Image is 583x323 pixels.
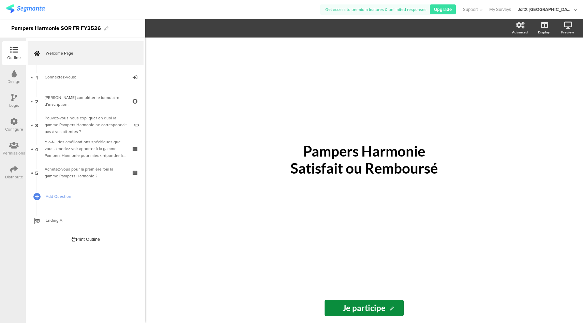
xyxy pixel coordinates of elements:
span: 2 [35,97,38,105]
span: Add Question [46,193,133,200]
a: 2 [PERSON_NAME] compléter le formulaire d’inscription : [28,89,144,113]
span: Ending A [46,217,133,224]
div: Preview [561,30,574,35]
span: Welcome Page [46,50,133,57]
input: Start [325,300,404,316]
div: Veuillez compléter le formulaire d’inscription : [45,94,126,108]
div: Design [8,78,20,85]
div: Y a-t-il des améliorations spécifiques que vous aimeriez voir apporter à la gamme Pampers Harmoni... [45,138,126,159]
div: Print Outline [72,236,100,243]
div: Advanced [512,30,528,35]
a: 3 Pouvez-vous nous expliquer en quoi la gamme Pampers Harmonie ne correspondait pas à vos attentes ? [28,113,144,137]
div: Connectez-vous: [45,74,126,80]
div: JoltX [GEOGRAPHIC_DATA] [518,6,572,13]
div: Pouvez-vous nous expliquer en quoi la gamme Pampers Harmonie ne correspondait pas à vos attentes ? [45,115,129,135]
a: Ending A [28,208,144,232]
div: Distribute [5,174,23,180]
div: Outline [7,55,21,61]
div: Permissions [3,150,25,156]
a: 5 Achetez-vous pour la première fois la gamme Pampers Harmonie ? [28,161,144,185]
span: Upgrade [434,6,452,13]
p: Pampers Harmonie [238,143,490,160]
span: 4 [35,145,38,152]
a: 1 Connectez-vous: [28,65,144,89]
div: Logic [9,102,19,108]
img: segmanta logo [6,4,45,13]
span: 5 [35,169,38,176]
p: Satisfait ou Remboursé [238,160,490,177]
span: Get access to premium features & unlimited responses [325,6,427,13]
span: 1 [36,73,38,81]
div: Display [538,30,550,35]
span: 3 [35,121,38,129]
span: Support [463,6,478,13]
div: Configure [5,126,23,132]
a: Welcome Page [28,41,144,65]
div: Achetez-vous pour la première fois la gamme Pampers Harmonie ? [45,166,126,179]
div: Pampers Harmonie SOR FR FY2526 [11,23,101,34]
a: 4 Y a-t-il des améliorations spécifiques que vous aimeriez voir apporter à la gamme Pampers Harmo... [28,137,144,161]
